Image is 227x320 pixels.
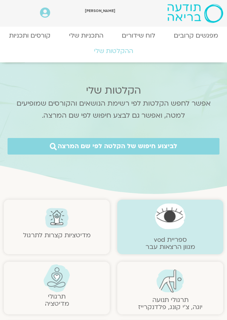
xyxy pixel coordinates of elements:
[8,98,219,121] p: אפשר לחפש הקלטות לפי רשימת הנושאים והקורסים שמופיעים למטה, ואפשר גם לבצע חיפוש לפי שם המרצה.
[146,235,195,251] a: ספריית vodמגוון הרצאות עבר
[164,28,227,43] a: מפגשים קרובים
[60,28,113,43] a: התכניות שלי
[8,138,219,155] a: לביצוע חיפוש של הקלטה לפי שם המרצה
[85,8,115,13] span: [PERSON_NAME]
[58,143,177,150] span: לביצוע חיפוש של הקלטה לפי שם המרצה
[23,231,90,240] a: מדיטציות קצרות לתרגול
[138,296,202,311] a: תרגולי תנועהיוגה, צ׳י קונג, פלדנקרייז
[113,28,165,43] a: לוח שידורים
[45,292,69,308] a: תרגולימדיטציה
[8,85,219,96] h2: הקלטות שלי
